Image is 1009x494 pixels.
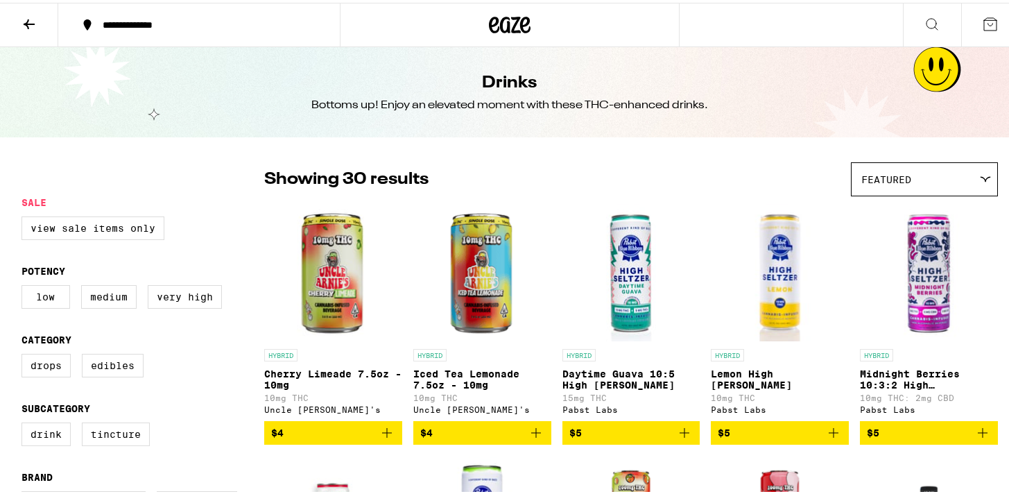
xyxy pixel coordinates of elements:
span: Hi. Need any help? [8,10,100,21]
img: Pabst Labs - Midnight Berries 10:3:2 High Seltzer [860,201,998,339]
label: Medium [81,282,137,306]
span: $5 [718,425,730,436]
p: Lemon High [PERSON_NAME] [711,366,849,388]
p: Iced Tea Lemonade 7.5oz - 10mg [413,366,551,388]
div: Pabst Labs [860,402,998,411]
legend: Potency [21,263,65,274]
button: Add to bag [860,418,998,442]
div: Uncle [PERSON_NAME]'s [413,402,551,411]
legend: Subcategory [21,400,90,411]
p: HYBRID [711,346,744,359]
a: Open page for Daytime Guava 10:5 High Seltzer from Pabst Labs [562,201,700,418]
label: Drink [21,420,71,443]
button: Add to bag [264,418,402,442]
p: HYBRID [860,346,893,359]
a: Open page for Midnight Berries 10:3:2 High Seltzer from Pabst Labs [860,201,998,418]
label: Drops [21,351,71,375]
label: Tincture [82,420,150,443]
img: Uncle Arnie's - Cherry Limeade 7.5oz - 10mg [264,201,402,339]
img: Pabst Labs - Lemon High Seltzer [711,201,849,339]
a: Open page for Lemon High Seltzer from Pabst Labs [711,201,849,418]
p: HYBRID [562,346,596,359]
div: Pabst Labs [562,402,700,411]
p: 15mg THC [562,391,700,400]
button: Add to bag [413,418,551,442]
button: Add to bag [711,418,849,442]
legend: Sale [21,194,46,205]
legend: Brand [21,469,53,480]
div: Pabst Labs [711,402,849,411]
div: Uncle [PERSON_NAME]'s [264,402,402,411]
legend: Category [21,332,71,343]
img: Pabst Labs - Daytime Guava 10:5 High Seltzer [562,201,700,339]
span: $4 [271,425,284,436]
label: Low [21,282,70,306]
p: Cherry Limeade 7.5oz - 10mg [264,366,402,388]
span: $5 [569,425,582,436]
button: Add to bag [562,418,700,442]
p: HYBRID [264,346,297,359]
span: $4 [420,425,433,436]
label: Edibles [82,351,144,375]
p: 10mg THC [711,391,849,400]
label: View Sale Items Only [21,214,164,237]
div: Bottoms up! Enjoy an elevated moment with these THC-enhanced drinks. [311,95,708,110]
p: Showing 30 results [264,165,429,189]
p: 10mg THC: 2mg CBD [860,391,998,400]
p: Daytime Guava 10:5 High [PERSON_NAME] [562,366,700,388]
span: $5 [867,425,879,436]
p: HYBRID [413,346,447,359]
a: Open page for Iced Tea Lemonade 7.5oz - 10mg from Uncle Arnie's [413,201,551,418]
img: Uncle Arnie's - Iced Tea Lemonade 7.5oz - 10mg [413,201,551,339]
p: 10mg THC [413,391,551,400]
p: Midnight Berries 10:3:2 High [PERSON_NAME] [860,366,998,388]
span: Featured [861,171,911,182]
label: Very High [148,282,222,306]
p: 10mg THC [264,391,402,400]
a: Open page for Cherry Limeade 7.5oz - 10mg from Uncle Arnie's [264,201,402,418]
h1: Drinks [483,69,537,92]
